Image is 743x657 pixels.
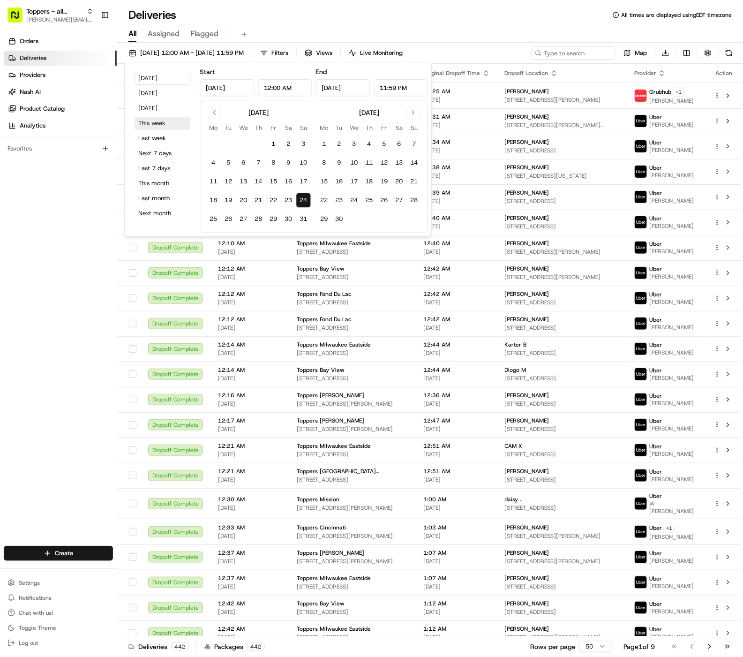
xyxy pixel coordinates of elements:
[135,177,191,190] button: This month
[266,136,281,151] button: 1
[107,146,126,153] span: [DATE]
[236,155,251,170] button: 6
[236,193,251,208] button: 20
[6,206,75,223] a: 📗Knowledge Base
[297,324,409,332] span: [STREET_ADDRESS]
[332,193,347,208] button: 23
[347,193,362,208] button: 24
[635,90,647,102] img: 5e692f75ce7d37001a5d71f1
[424,240,490,247] span: 12:40 AM
[649,374,694,382] span: [PERSON_NAME]
[649,189,662,197] span: Uber
[635,242,647,254] img: uber-new-logo.jpeg
[505,88,549,95] span: [PERSON_NAME]
[251,193,266,208] button: 21
[281,174,296,189] button: 16
[256,46,293,60] button: Filters
[347,174,362,189] button: 17
[649,341,662,349] span: Uber
[128,8,176,23] h1: Deliveries
[218,248,282,256] span: [DATE]
[505,69,548,77] span: Dropoff Location
[649,392,662,400] span: Uber
[200,79,255,96] input: Date
[9,38,171,53] p: Welcome 👋
[191,28,218,39] span: Flagged
[135,192,191,205] button: Last month
[9,90,26,107] img: 1736555255976-a54dd68f-1ca7-489b-9aae-adbdc363a1c4
[4,636,113,649] button: Log out
[248,108,269,117] div: [DATE]
[635,267,647,279] img: uber-new-logo.jpeg
[505,349,619,357] span: [STREET_ADDRESS]
[236,174,251,189] button: 13
[649,298,694,306] span: [PERSON_NAME]
[4,591,113,604] button: Notifications
[206,174,221,189] button: 11
[424,341,490,348] span: 12:44 AM
[424,197,490,205] span: [DATE]
[424,273,490,281] span: [DATE]
[377,123,392,133] th: Friday
[505,189,549,196] span: [PERSON_NAME]
[424,392,490,399] span: 12:36 AM
[316,79,370,96] input: Date
[281,193,296,208] button: 23
[218,400,282,408] span: [DATE]
[505,290,549,298] span: [PERSON_NAME]
[317,193,332,208] button: 22
[505,316,549,323] span: [PERSON_NAME]
[19,210,72,219] span: Knowledge Base
[649,97,694,105] span: [PERSON_NAME]
[4,84,117,99] a: Nash AI
[424,69,480,77] span: Original Dropoff Time
[19,609,53,617] span: Chat with us!
[649,400,694,407] span: [PERSON_NAME]
[297,375,409,382] span: [STREET_ADDRESS]
[362,174,377,189] button: 18
[135,207,191,220] button: Next month
[332,136,347,151] button: 2
[424,366,490,374] span: 12:44 AM
[649,197,694,204] span: [PERSON_NAME]
[236,211,251,227] button: 27
[505,113,549,121] span: [PERSON_NAME]
[42,90,154,99] div: Start new chat
[621,11,732,19] span: All times are displayed using EDT timezone
[407,123,422,133] th: Sunday
[297,240,371,247] span: Toppers Milwaukee Eastside
[19,594,52,602] span: Notifications
[424,88,490,95] span: 12:25 AM
[316,49,332,57] span: Views
[377,136,392,151] button: 5
[300,46,337,60] button: Views
[20,71,45,79] span: Providers
[316,68,327,76] label: End
[297,273,409,281] span: [STREET_ADDRESS]
[424,265,490,272] span: 12:42 AM
[317,155,332,170] button: 8
[145,121,171,132] button: See all
[505,96,619,104] span: [STREET_ADDRESS][PERSON_NAME]
[218,375,282,382] span: [DATE]
[635,444,647,456] img: uber-new-logo.jpeg
[297,366,345,374] span: Toppers Bay View
[266,123,281,133] th: Friday
[221,155,236,170] button: 5
[649,324,694,331] span: [PERSON_NAME]
[347,155,362,170] button: 10
[297,265,345,272] span: Toppers Bay View
[332,174,347,189] button: 16
[635,368,647,380] img: uber-new-logo.jpeg
[424,349,490,357] span: [DATE]
[218,324,282,332] span: [DATE]
[332,211,347,227] button: 30
[505,223,619,230] span: [STREET_ADDRESS]
[619,46,651,60] button: Map
[360,49,403,57] span: Live Monitoring
[649,113,662,121] span: Uber
[362,193,377,208] button: 25
[345,46,407,60] button: Live Monitoring
[392,174,407,189] button: 20
[505,121,619,129] span: [STREET_ADDRESS][PERSON_NAME][PERSON_NAME]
